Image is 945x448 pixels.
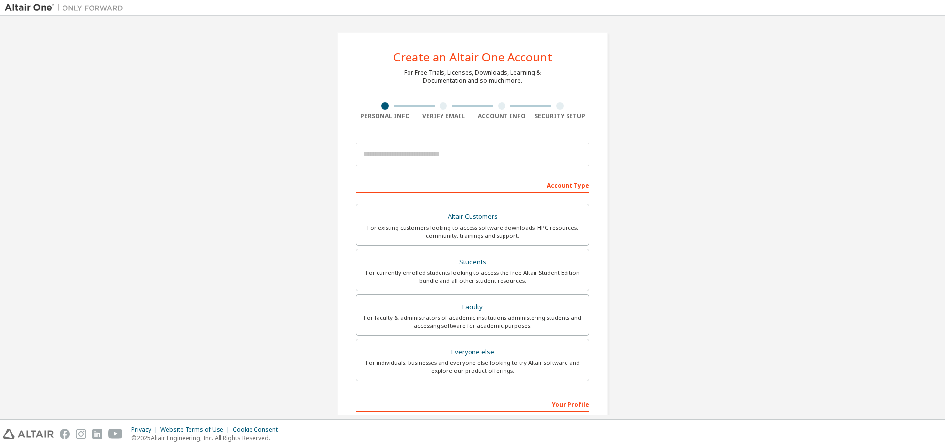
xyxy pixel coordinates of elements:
div: Website Terms of Use [160,426,233,434]
div: Personal Info [356,112,414,120]
p: © 2025 Altair Engineering, Inc. All Rights Reserved. [131,434,283,442]
div: Create an Altair One Account [393,51,552,63]
img: youtube.svg [108,429,123,439]
div: For existing customers looking to access software downloads, HPC resources, community, trainings ... [362,224,583,239]
div: Your Profile [356,396,589,412]
div: Account Type [356,177,589,193]
div: Security Setup [531,112,590,120]
img: altair_logo.svg [3,429,54,439]
div: Account Info [472,112,531,120]
div: Verify Email [414,112,473,120]
img: instagram.svg [76,429,86,439]
div: For individuals, businesses and everyone else looking to try Altair software and explore our prod... [362,359,583,375]
div: Faculty [362,300,583,314]
div: For Free Trials, Licenses, Downloads, Learning & Documentation and so much more. [404,69,541,85]
div: Everyone else [362,345,583,359]
div: Students [362,255,583,269]
div: For faculty & administrators of academic institutions administering students and accessing softwa... [362,314,583,329]
img: facebook.svg [60,429,70,439]
div: Cookie Consent [233,426,283,434]
img: Altair One [5,3,128,13]
div: For currently enrolled students looking to access the free Altair Student Edition bundle and all ... [362,269,583,285]
div: Altair Customers [362,210,583,224]
img: linkedin.svg [92,429,102,439]
div: Privacy [131,426,160,434]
